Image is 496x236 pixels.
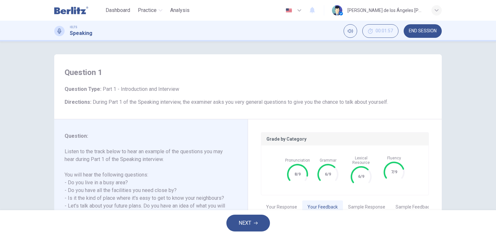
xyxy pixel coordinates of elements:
[103,5,133,16] button: Dashboard
[404,24,442,38] button: END SESSION
[106,6,130,14] span: Dashboard
[320,158,336,163] span: Grammar
[362,24,398,38] div: Hide
[65,98,431,106] h6: Directions :
[346,156,376,165] span: Lexical Resource
[65,132,230,140] h6: Question :
[285,158,310,163] span: Pronunciation
[261,200,302,214] button: Your Response
[65,148,230,233] h6: Listen to the track below to hear an example of the questions you may hear during Part 1 of the S...
[54,4,103,17] a: Berlitz Latam logo
[344,24,357,38] div: Mute
[409,28,437,34] span: END SESSION
[170,6,190,14] span: Analysis
[93,99,388,105] span: During Part 1 of the Speaking interview, the examiner asks you very general questions to give you...
[266,136,423,142] p: Grade by Category
[135,5,165,16] button: Practice
[358,174,364,179] text: 6/9
[362,24,398,38] button: 00:01:57
[101,86,179,92] span: Part 1 - Introduction and Interview
[138,6,157,14] span: Practice
[347,6,424,14] div: [PERSON_NAME] de los Ángeles [PERSON_NAME]
[70,25,77,29] span: IELTS
[325,172,331,177] text: 6/9
[226,215,270,231] button: NEXT
[387,156,401,160] span: Fluency
[65,85,431,93] h6: Question Type :
[285,8,293,13] img: en
[54,4,88,17] img: Berlitz Latam logo
[65,67,431,78] h4: Question 1
[343,200,390,214] button: Sample Response
[376,28,393,34] span: 00:01:57
[239,219,251,228] span: NEXT
[261,200,429,214] div: basic tabs example
[168,5,192,16] button: Analysis
[390,200,437,214] button: Sample Feedback
[391,169,397,174] text: 7/9
[332,5,342,16] img: Profile picture
[70,29,92,37] h1: Speaking
[294,172,301,177] text: 8/9
[302,200,343,214] button: Your Feedback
